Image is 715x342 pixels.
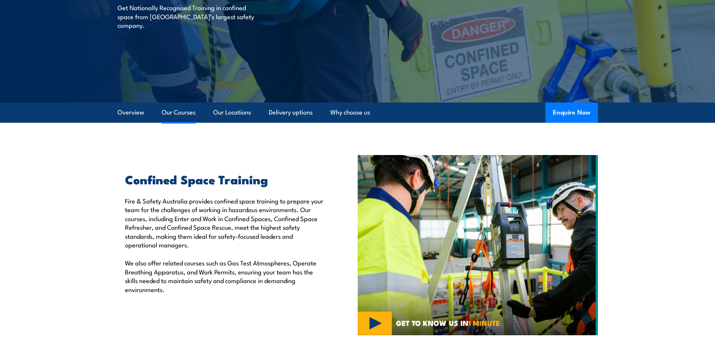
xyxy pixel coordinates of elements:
[162,102,196,122] a: Our Courses
[117,102,144,122] a: Overview
[468,317,500,328] strong: 1 MINUTE
[117,3,254,29] p: Get Nationally Recognised Training in confined space from [GEOGRAPHIC_DATA]’s largest safety comp...
[330,102,370,122] a: Why choose us
[396,319,500,326] span: GET TO KNOW US IN
[358,155,598,335] img: Confined Space Courses Australia
[125,258,323,294] p: We also offer related courses such as Gas Test Atmospheres, Operate Breathing Apparatus, and Work...
[125,174,323,184] h2: Confined Space Training
[545,102,598,123] button: Enquire Now
[125,196,323,249] p: Fire & Safety Australia provides confined space training to prepare your team for the challenges ...
[213,102,251,122] a: Our Locations
[269,102,313,122] a: Delivery options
